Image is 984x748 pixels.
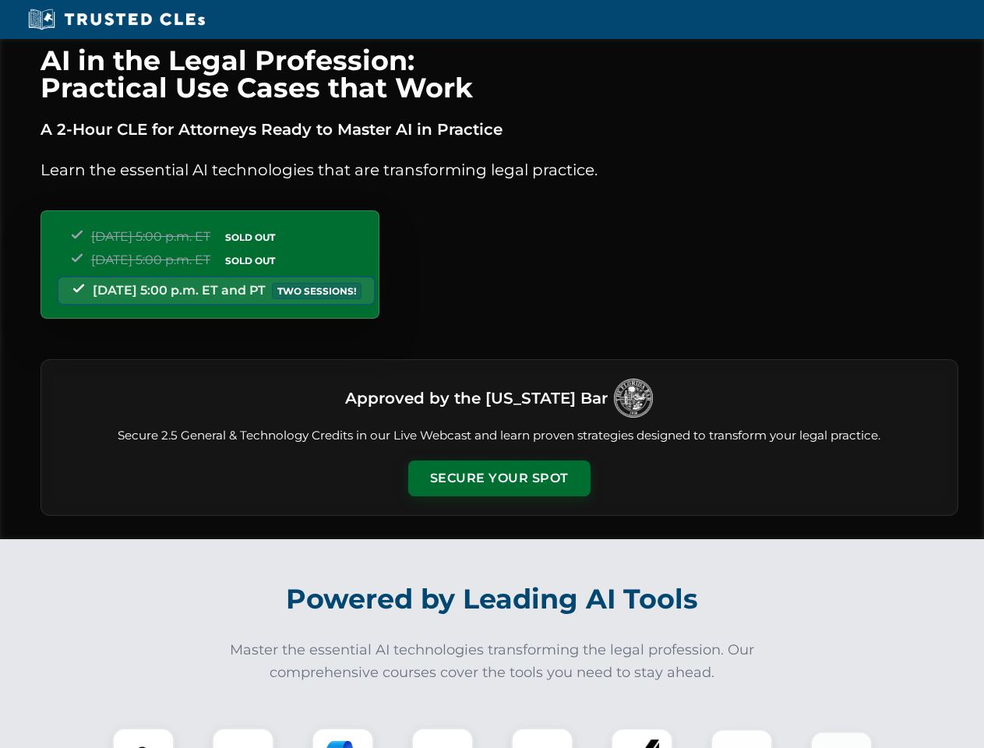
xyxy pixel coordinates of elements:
h3: Approved by the [US_STATE] Bar [345,384,608,412]
p: Secure 2.5 General & Technology Credits in our Live Webcast and learn proven strategies designed ... [60,427,939,445]
p: Learn the essential AI technologies that are transforming legal practice. [41,157,958,182]
h2: Powered by Leading AI Tools [61,572,924,626]
p: A 2-Hour CLE for Attorneys Ready to Master AI in Practice [41,117,958,142]
img: Logo [614,379,653,418]
span: SOLD OUT [220,252,280,269]
h1: AI in the Legal Profession: Practical Use Cases that Work [41,47,958,101]
img: Trusted CLEs [23,8,210,31]
p: Master the essential AI technologies transforming the legal profession. Our comprehensive courses... [220,639,765,684]
span: [DATE] 5:00 p.m. ET [91,229,210,244]
button: Secure Your Spot [408,460,591,496]
span: [DATE] 5:00 p.m. ET [91,252,210,267]
span: SOLD OUT [220,229,280,245]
